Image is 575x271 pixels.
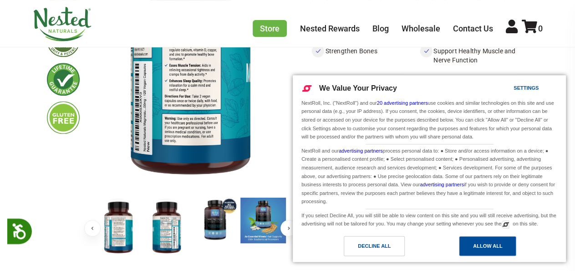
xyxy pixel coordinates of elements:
[453,24,493,33] a: Contact Us
[96,198,141,257] img: Magnesium Glycinate
[144,198,189,257] img: Magnesium Glycinate
[280,220,297,236] button: Next
[84,220,101,236] button: Previous
[311,45,420,66] li: Strengthen Bones
[473,241,502,251] div: Allow All
[538,24,543,33] span: 0
[300,98,559,142] div: NextRoll, Inc. ("NextRoll") and our use cookies and similar technologies on this site and use per...
[498,81,519,97] a: Settings
[339,148,383,153] a: advertising partners
[192,198,238,243] img: Magnesium Glycinate
[429,236,560,261] a: Allow All
[420,182,464,187] a: advertising partners
[514,83,539,93] div: Settings
[358,241,391,251] div: Decline All
[300,144,559,207] div: NextRoll and our process personal data to: ● Store and/or access information on a device; ● Creat...
[377,100,428,106] a: 20 advertising partners
[372,24,389,33] a: Blog
[522,24,543,33] a: 0
[47,63,80,96] img: lifetimeguarantee
[402,24,440,33] a: Wholesale
[300,209,559,229] div: If you select Decline All, you will still be able to view content on this site and you will still...
[420,45,528,66] li: Support Healthy Muscle and Nerve Function
[298,236,429,261] a: Decline All
[33,7,92,41] img: Nested Naturals
[253,20,287,37] a: Store
[319,84,397,92] span: We Value Your Privacy
[47,101,80,134] img: glutenfree
[300,24,360,33] a: Nested Rewards
[240,198,286,243] img: Magnesium Glycinate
